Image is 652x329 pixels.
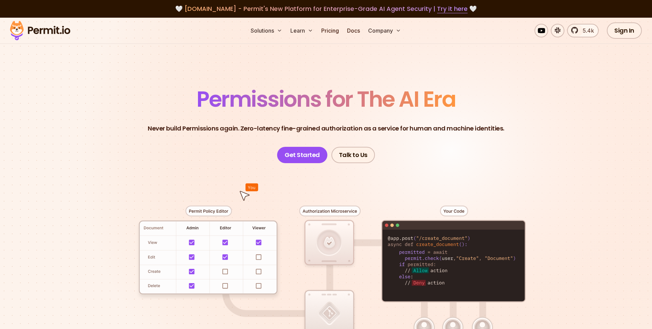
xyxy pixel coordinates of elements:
a: Talk to Us [331,147,375,163]
a: Sign In [607,22,642,39]
span: Permissions for The AI Era [197,84,455,114]
button: Learn [288,24,316,37]
span: 5.4k [579,27,594,35]
a: Docs [344,24,363,37]
a: Try it here [437,4,468,13]
p: Never build Permissions again. Zero-latency fine-grained authorization as a service for human and... [148,124,504,133]
a: Pricing [319,24,342,37]
div: 🤍 🤍 [16,4,636,14]
button: Solutions [248,24,285,37]
a: 5.4k [567,24,599,37]
a: Get Started [277,147,327,163]
span: [DOMAIN_NAME] - Permit's New Platform for Enterprise-Grade AI Agent Security | [184,4,468,13]
img: Permit logo [7,19,73,42]
button: Company [365,24,404,37]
